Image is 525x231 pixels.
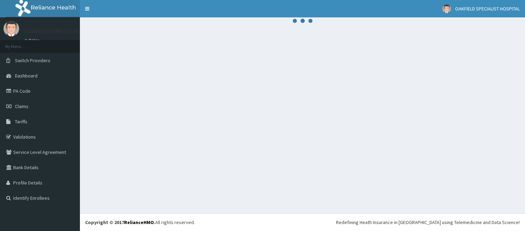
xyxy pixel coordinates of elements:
[80,213,525,231] footer: All rights reserved.
[124,219,154,225] a: RelianceHMO
[85,219,155,225] strong: Copyright © 2017 .
[292,10,313,31] svg: audio-loading
[3,21,19,36] img: User Image
[455,6,520,12] span: OAKFIELD SPECIALIST HOSPITAL
[24,38,41,43] a: Online
[15,57,50,64] span: Switch Providers
[15,118,27,125] span: Tariffs
[24,28,111,34] p: OAKFIELD SPECIALIST HOSPITAL
[15,103,28,109] span: Claims
[442,5,451,13] img: User Image
[336,219,520,226] div: Redefining Heath Insurance in [GEOGRAPHIC_DATA] using Telemedicine and Data Science!
[15,73,38,79] span: Dashboard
